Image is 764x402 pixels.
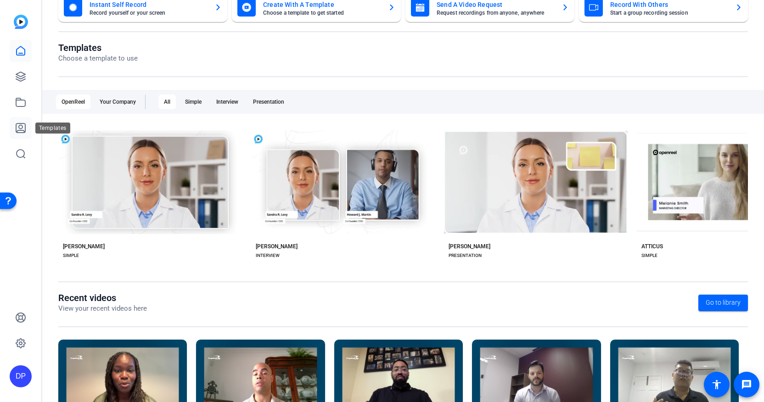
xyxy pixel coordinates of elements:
p: Choose a template to use [58,53,138,64]
div: [PERSON_NAME] [63,243,105,250]
div: [PERSON_NAME] [256,243,298,250]
div: [PERSON_NAME] [449,243,490,250]
div: Your Company [94,95,141,109]
mat-icon: message [741,379,752,390]
mat-card-subtitle: Request recordings from anyone, anywhere [437,10,554,16]
div: OpenReel [56,95,90,109]
mat-icon: accessibility [711,379,722,390]
div: INTERVIEW [256,252,280,259]
a: Go to library [698,295,748,311]
mat-card-subtitle: Record yourself or your screen [90,10,207,16]
p: View your recent videos here [58,303,147,314]
div: Simple [180,95,207,109]
div: SIMPLE [63,252,79,259]
div: ATTICUS [641,243,663,250]
h1: Templates [58,42,138,53]
div: PRESENTATION [449,252,482,259]
div: Presentation [247,95,290,109]
div: Interview [211,95,244,109]
img: blue-gradient.svg [14,15,28,29]
div: All [158,95,176,109]
mat-card-subtitle: Choose a template to get started [263,10,381,16]
h1: Recent videos [58,292,147,303]
div: SIMPLE [641,252,657,259]
span: Go to library [706,298,741,307]
div: Templates [35,123,70,134]
mat-card-subtitle: Start a group recording session [610,10,728,16]
div: DP [10,365,32,387]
